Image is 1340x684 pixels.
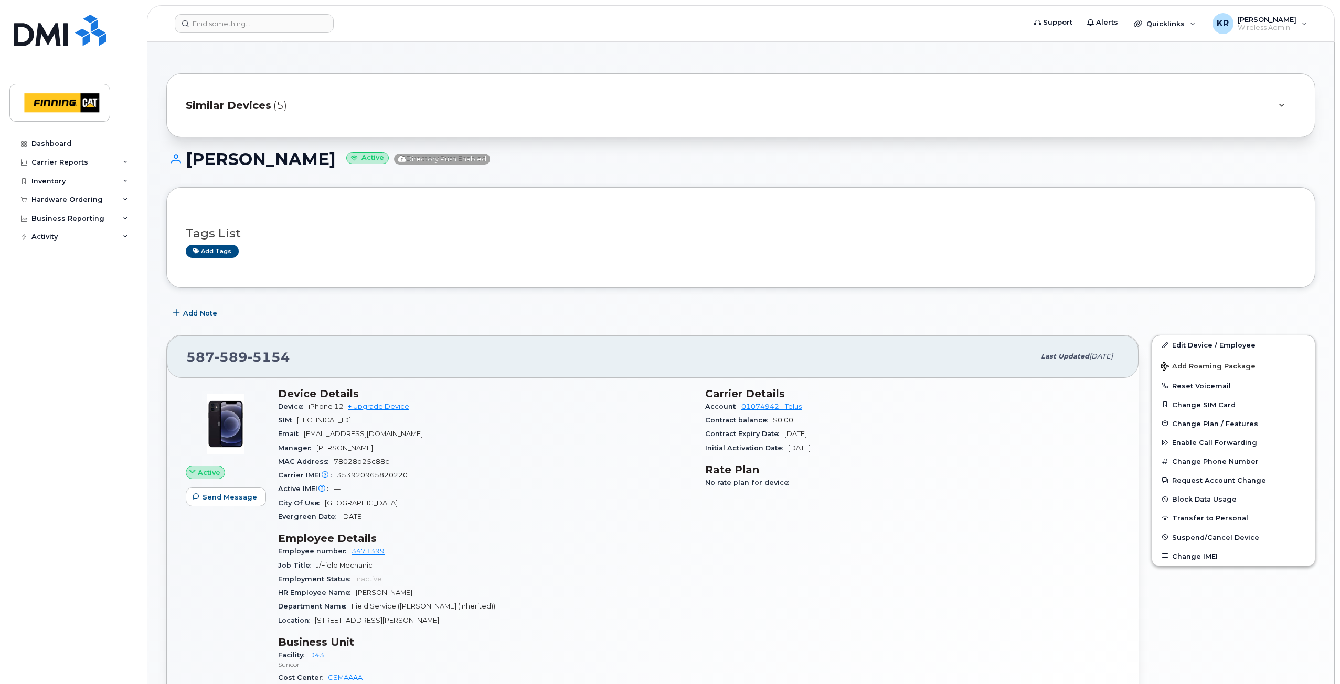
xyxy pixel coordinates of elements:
span: Add Roaming Package [1161,362,1256,372]
a: 3471399 [352,547,385,555]
span: [TECHNICAL_ID] [297,416,351,424]
span: Add Note [183,308,217,318]
h1: [PERSON_NAME] [166,150,1315,168]
span: 78028b25c88c [334,458,389,465]
span: Last updated [1041,352,1089,360]
span: $0.00 [773,416,793,424]
span: Cost Center [278,674,328,681]
span: MAC Address [278,458,334,465]
button: Block Data Usage [1152,490,1315,508]
span: — [334,485,341,493]
a: Edit Device / Employee [1152,335,1315,354]
h3: Rate Plan [705,463,1120,476]
span: 353920965820220 [337,471,408,479]
span: Manager [278,444,316,452]
span: Location [278,616,315,624]
h3: Employee Details [278,532,693,545]
span: Send Message [203,492,257,502]
button: Add Note [166,303,226,322]
span: Active [198,468,220,477]
button: Transfer to Personal [1152,508,1315,527]
span: No rate plan for device [705,479,794,486]
a: Add tags [186,245,239,258]
h3: Device Details [278,387,693,400]
small: Active [346,152,389,164]
span: Job Title [278,561,316,569]
img: image20231002-4137094-4ke690.jpeg [194,393,257,455]
h3: Tags List [186,227,1296,240]
button: Request Account Change [1152,471,1315,490]
button: Send Message [186,487,266,506]
a: CSMAAAA [328,674,363,681]
h3: Business Unit [278,636,693,648]
button: Change SIM Card [1152,395,1315,414]
iframe: Messenger Launcher [1294,638,1332,676]
span: Account [705,403,741,410]
button: Change Phone Number [1152,452,1315,471]
span: 589 [215,349,248,365]
button: Enable Call Forwarding [1152,433,1315,452]
span: [DATE] [784,430,807,438]
span: Device [278,403,309,410]
button: Reset Voicemail [1152,376,1315,395]
span: (5) [273,98,287,113]
span: iPhone 12 [309,403,344,410]
button: Suspend/Cancel Device [1152,528,1315,547]
span: Inactive [355,575,382,583]
span: Change Plan / Features [1172,419,1258,427]
a: D43 [309,651,324,659]
span: Email [278,430,304,438]
a: 01074942 - Telus [741,403,802,410]
p: Suncor [278,660,693,669]
span: Field Service ([PERSON_NAME] (Inherited)) [352,602,495,610]
span: Employment Status [278,575,355,583]
span: Enable Call Forwarding [1172,439,1257,447]
span: [GEOGRAPHIC_DATA] [325,499,398,507]
span: [PERSON_NAME] [356,589,412,596]
span: [PERSON_NAME] [316,444,373,452]
span: Department Name [278,602,352,610]
span: Suspend/Cancel Device [1172,533,1259,541]
button: Change Plan / Features [1152,414,1315,433]
span: Employee number [278,547,352,555]
button: Change IMEI [1152,547,1315,566]
span: Similar Devices [186,98,271,113]
span: Active IMEI [278,485,334,493]
span: Directory Push Enabled [394,154,490,165]
span: City Of Use [278,499,325,507]
span: SIM [278,416,297,424]
span: Contract Expiry Date [705,430,784,438]
span: 587 [186,349,290,365]
h3: Carrier Details [705,387,1120,400]
span: [DATE] [788,444,811,452]
a: + Upgrade Device [348,403,409,410]
span: Contract balance [705,416,773,424]
span: 5154 [248,349,290,365]
span: [DATE] [1089,352,1113,360]
span: [DATE] [341,513,364,520]
span: Facility [278,651,309,659]
button: Add Roaming Package [1152,355,1315,376]
span: [STREET_ADDRESS][PERSON_NAME] [315,616,439,624]
span: [EMAIL_ADDRESS][DOMAIN_NAME] [304,430,423,438]
span: Initial Activation Date [705,444,788,452]
span: HR Employee Name [278,589,356,596]
span: Carrier IMEI [278,471,337,479]
span: J/Field Mechanic [316,561,373,569]
span: Evergreen Date [278,513,341,520]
